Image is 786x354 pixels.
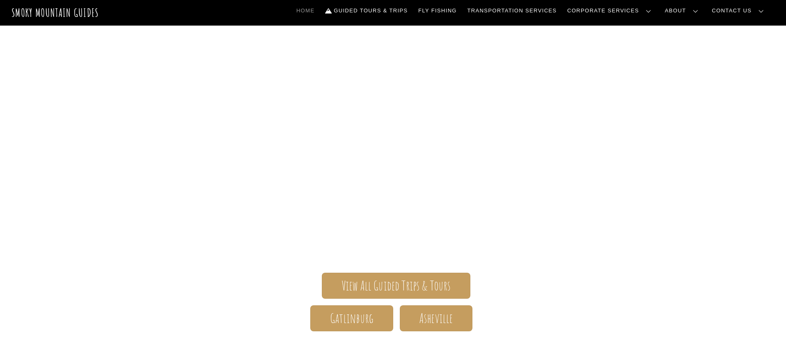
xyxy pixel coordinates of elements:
[415,2,460,19] a: Fly Fishing
[464,2,560,19] a: Transportation Services
[154,184,633,248] span: The ONLY one-stop, full Service Guide Company for the Gatlinburg and [GEOGRAPHIC_DATA] side of th...
[662,2,705,19] a: About
[293,2,318,19] a: Home
[564,2,658,19] a: Corporate Services
[154,143,633,184] span: Smoky Mountain Guides
[322,273,470,299] a: View All Guided Trips & Tours
[310,305,393,331] a: Gatlinburg
[709,2,770,19] a: Contact Us
[342,281,451,290] span: View All Guided Trips & Tours
[400,305,472,331] a: Asheville
[322,2,411,19] a: Guided Tours & Trips
[330,314,374,323] span: Gatlinburg
[419,314,453,323] span: Asheville
[12,6,99,19] a: Smoky Mountain Guides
